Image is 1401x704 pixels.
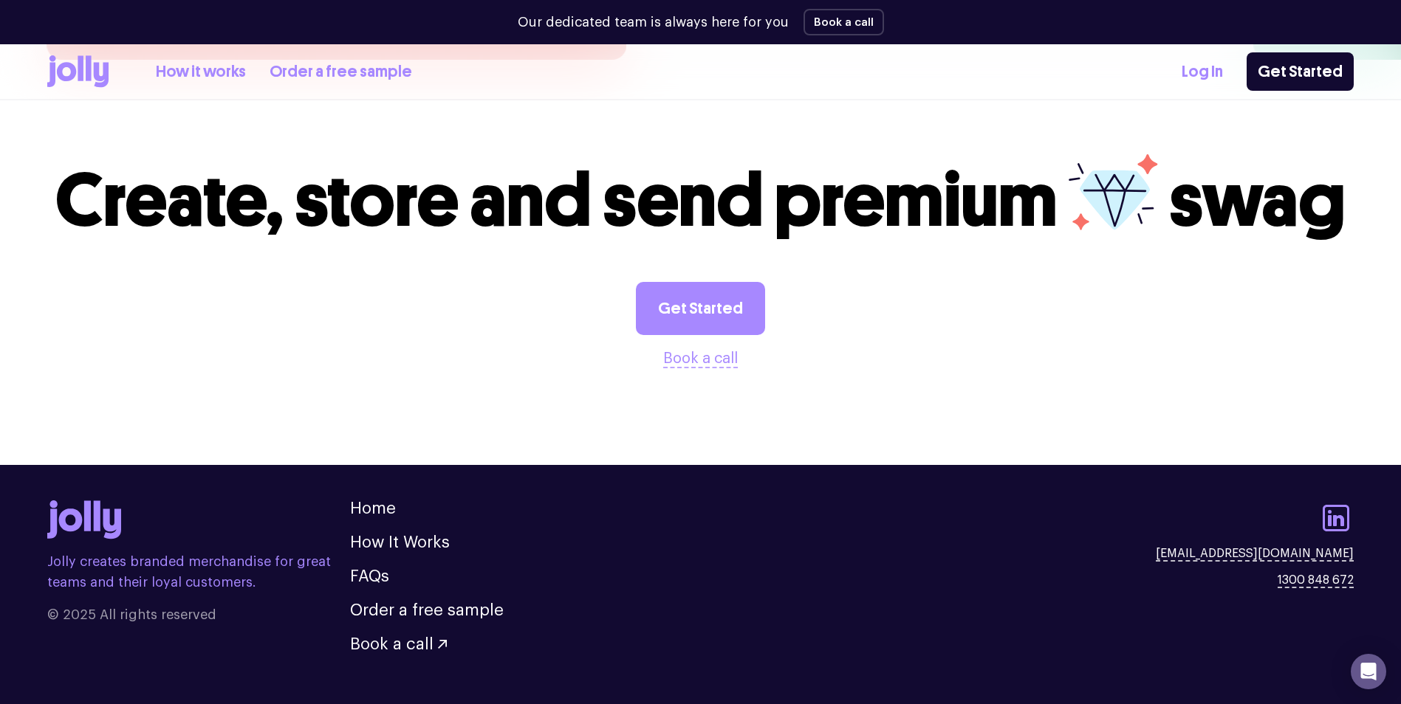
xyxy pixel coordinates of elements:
span: Create, store and send premium [55,156,1058,245]
div: Open Intercom Messenger [1351,654,1386,689]
button: Book a call [350,636,447,652]
a: Order a free sample [270,60,412,84]
p: Our dedicated team is always here for you [518,13,789,32]
a: FAQs [350,568,389,584]
a: Order a free sample [350,602,504,618]
a: Get Started [636,282,765,335]
a: Log In [1182,60,1223,84]
a: 1300 848 672 [1278,571,1354,589]
a: [EMAIL_ADDRESS][DOMAIN_NAME] [1156,545,1354,562]
a: How It Works [350,534,450,551]
button: Book a call [804,9,884,35]
span: © 2025 All rights reserved [47,604,350,625]
p: Jolly creates branded merchandise for great teams and their loyal customers. [47,551,350,593]
span: Book a call [350,636,434,652]
span: swag [1169,156,1346,245]
a: Get Started [1247,52,1354,91]
a: How it works [156,60,246,84]
a: Home [350,500,396,517]
button: Book a call [663,347,738,370]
